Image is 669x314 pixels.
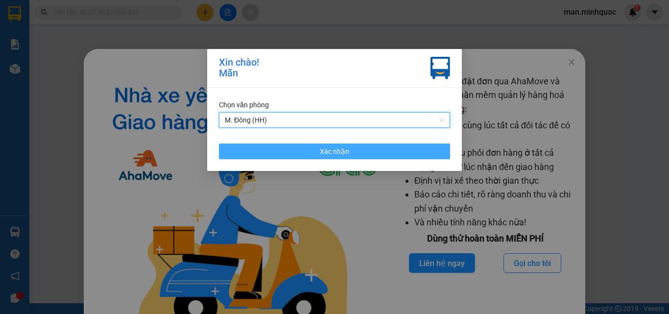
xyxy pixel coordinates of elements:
[430,57,450,79] img: vxr-icon
[219,57,259,79] div: Xin chào! Mẫn
[219,144,450,159] button: Xác nhận
[320,146,349,157] span: Xác nhận
[225,113,444,127] span: M. Đông (HH)
[219,99,450,110] div: Chọn văn phòng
